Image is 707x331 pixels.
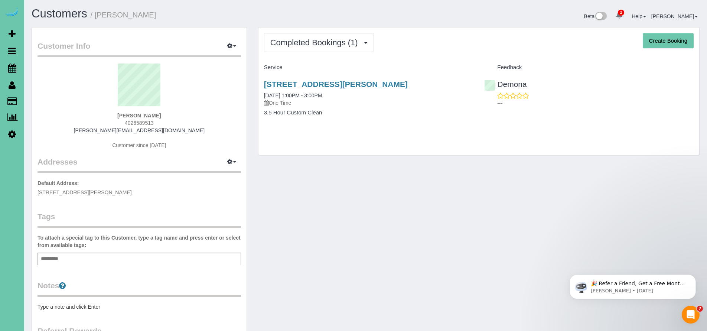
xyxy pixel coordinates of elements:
a: Beta [584,13,607,19]
a: [DATE] 1:00PM - 3:00PM [264,93,322,98]
pre: Type a note and click Enter [38,303,241,311]
p: --- [497,100,694,107]
a: Customers [32,7,87,20]
strong: [PERSON_NAME] [117,113,161,119]
legend: Tags [38,211,241,228]
img: New interface [594,12,607,22]
p: One Time [264,99,473,107]
legend: Customer Info [38,40,241,57]
h4: 3.5 Hour Custom Clean [264,110,473,116]
a: [PERSON_NAME] [651,13,698,19]
a: [PERSON_NAME][EMAIL_ADDRESS][DOMAIN_NAME] [74,127,205,133]
span: Completed Bookings (1) [270,38,362,47]
label: Default Address: [38,179,79,187]
iframe: Intercom live chat [682,306,700,324]
legend: Notes [38,280,241,297]
small: / [PERSON_NAME] [91,11,156,19]
a: 2 [612,7,626,24]
button: Completed Bookings (1) [264,33,374,52]
span: 4026589513 [125,120,154,126]
h4: Feedback [484,64,694,71]
span: 7 [697,306,703,312]
img: Automaid Logo [4,7,19,18]
span: 2 [618,10,624,16]
span: [STREET_ADDRESS][PERSON_NAME] [38,189,132,195]
a: Demona [484,80,527,88]
button: Create Booking [643,33,694,49]
h4: Service [264,64,473,71]
label: To attach a special tag to this Customer, type a tag name and press enter or select from availabl... [38,234,241,249]
a: [STREET_ADDRESS][PERSON_NAME] [264,80,408,88]
span: Customer since [DATE] [112,142,166,148]
a: Help [632,13,646,19]
iframe: Intercom notifications message [558,259,707,311]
